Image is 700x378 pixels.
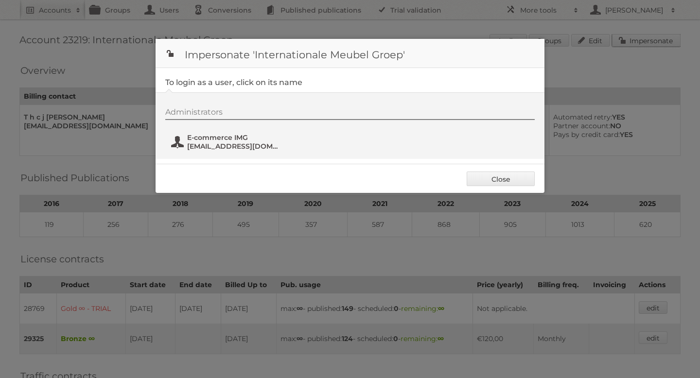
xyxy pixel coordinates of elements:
[467,172,535,186] a: Close
[165,107,535,120] div: Administrators
[156,39,544,68] h1: Impersonate 'Internationale Meubel Groep'
[170,132,284,152] button: E-commerce IMG [EMAIL_ADDRESS][DOMAIN_NAME]
[165,78,302,87] legend: To login as a user, click on its name
[187,142,281,151] span: [EMAIL_ADDRESS][DOMAIN_NAME]
[187,133,281,142] span: E-commerce IMG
